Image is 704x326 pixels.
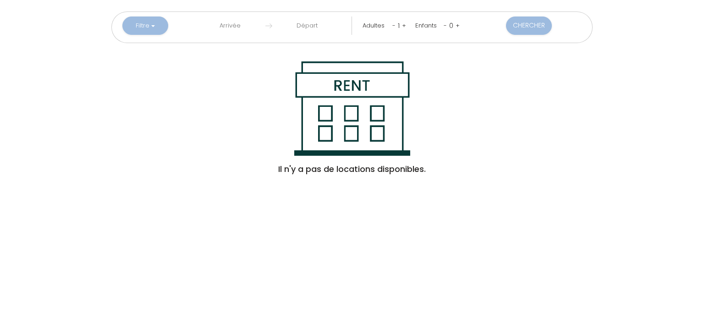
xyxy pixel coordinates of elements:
div: Enfants [415,21,440,30]
img: guests [265,22,272,29]
button: Chercher [506,17,552,35]
img: rent-black.png [294,61,411,156]
input: Départ [272,17,342,35]
span: Il n'y a pas de locations disponibles. [278,156,426,182]
input: Arrivée [195,17,265,35]
a: - [392,21,396,30]
div: 0 [447,18,456,33]
div: 1 [396,18,402,33]
button: Filtre [122,17,168,35]
a: + [402,21,406,30]
a: - [444,21,447,30]
div: Adultes [363,21,388,30]
a: + [456,21,460,30]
